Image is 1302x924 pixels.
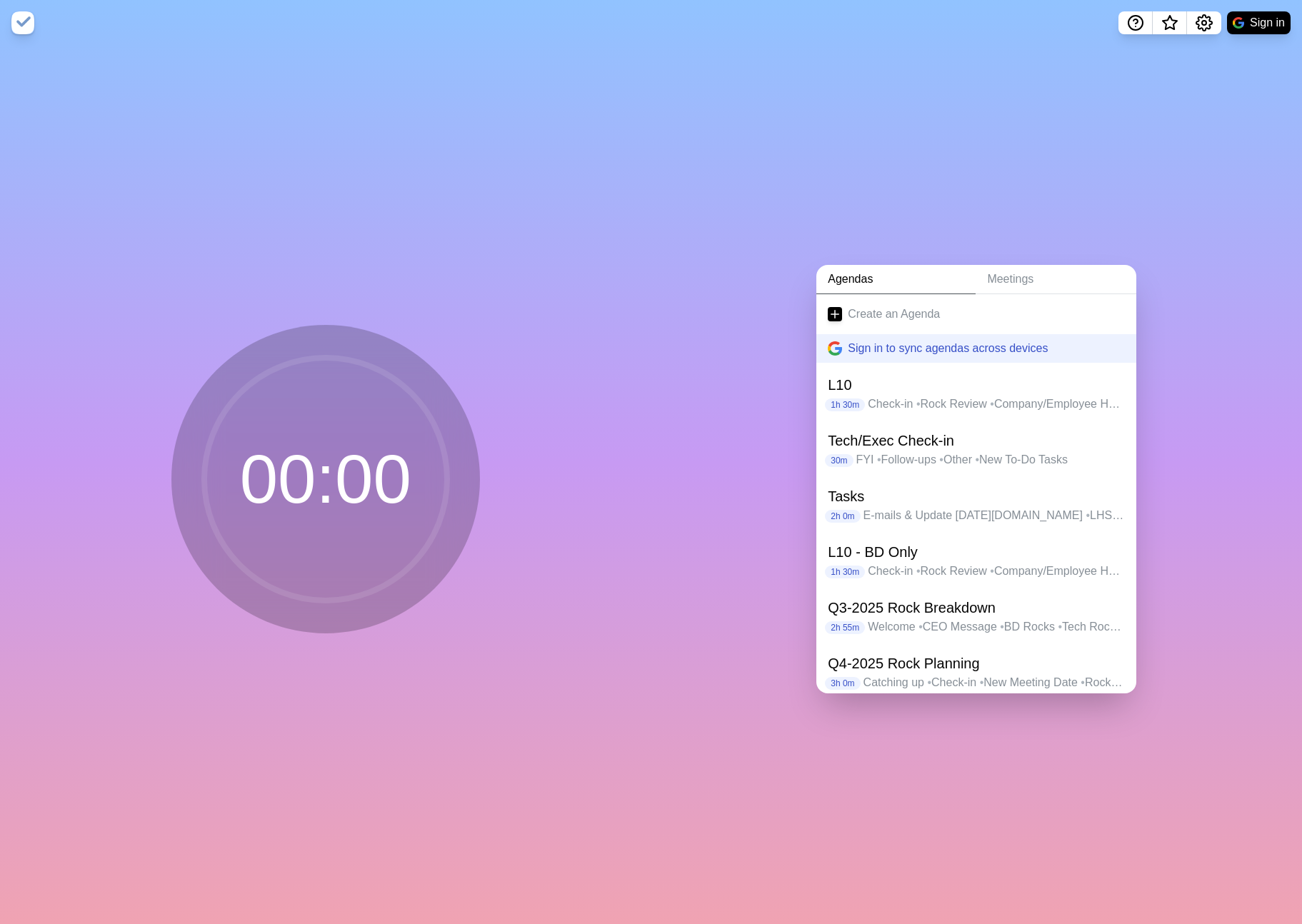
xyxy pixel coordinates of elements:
[828,374,1125,396] h2: L10
[816,334,1136,363] button: Sign in to sync agendas across devices
[939,453,943,466] span: •
[980,676,984,688] span: •
[828,430,1125,451] h2: Tech/Exec Check-in
[825,677,860,690] p: 3h 0m
[828,653,1125,674] h2: Q4-2025 Rock Planning
[916,398,921,410] span: •
[868,618,1125,636] p: Welcome CEO Message BD Rocks Tech Rocks QARA Rocks Meeting conclusion
[1153,11,1187,34] button: What’s new
[976,265,1136,294] a: Meetings
[828,486,1125,507] h2: Tasks
[868,396,1125,413] p: Check-in Rock Review Company/Employee Headlines To-Do-List Review Collaboration Asks Issues List ...
[1081,676,1085,688] span: •
[825,621,865,634] p: 2h 55m
[828,597,1125,618] h2: Q3-2025 Rock Breakdown
[825,454,853,467] p: 30m
[918,621,923,633] span: •
[975,453,979,466] span: •
[927,676,931,688] span: •
[1000,621,1004,633] span: •
[916,565,921,577] span: •
[1124,621,1128,633] span: •
[825,398,865,411] p: 1h 30m
[828,341,842,356] img: google logo
[990,398,994,410] span: •
[825,566,865,578] p: 1h 30m
[1086,509,1090,521] span: •
[1227,11,1291,34] button: Sign in
[863,507,1126,524] p: E-mails & Update [DATE][DOMAIN_NAME] LHSC contract comments
[1118,11,1153,34] button: Help
[1233,17,1244,29] img: google logo
[863,674,1126,691] p: Catching up Check-in New Meeting Date Rock Review BIOBREAK Most Important Things to Accomplish in...
[877,453,881,466] span: •
[816,294,1136,334] a: Create an Agenda
[816,265,976,294] a: Agendas
[828,541,1125,563] h2: L10 - BD Only
[11,11,34,34] img: timeblocks logo
[868,563,1125,580] p: Check-in Rock Review Company/Employee Headlines To-Do-List Review Collaboration Asks Issues List ...
[825,510,860,523] p: 2h 0m
[856,451,1126,468] p: FYI Follow-ups Other New To-Do Tasks
[1058,621,1062,633] span: •
[1187,11,1221,34] button: Settings
[990,565,994,577] span: •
